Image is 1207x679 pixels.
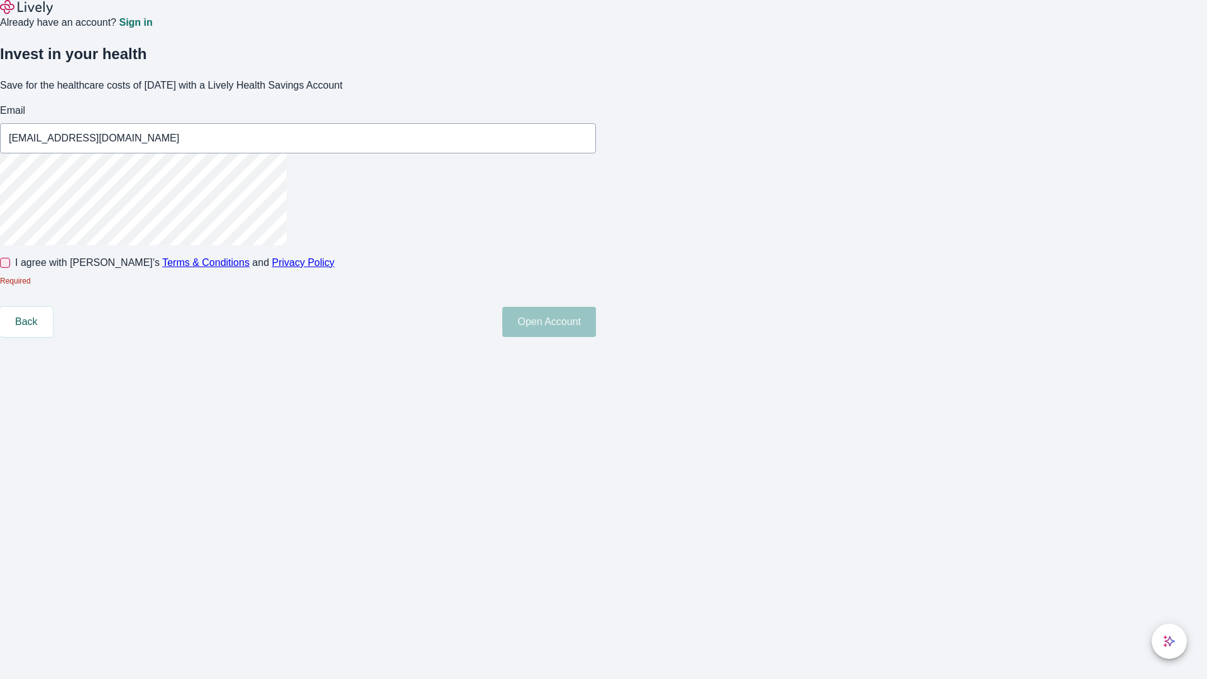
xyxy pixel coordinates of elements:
[119,18,152,28] a: Sign in
[15,255,334,270] span: I agree with [PERSON_NAME]’s and
[1152,624,1187,659] button: chat
[272,257,335,268] a: Privacy Policy
[162,257,250,268] a: Terms & Conditions
[1163,635,1176,648] svg: Lively AI Assistant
